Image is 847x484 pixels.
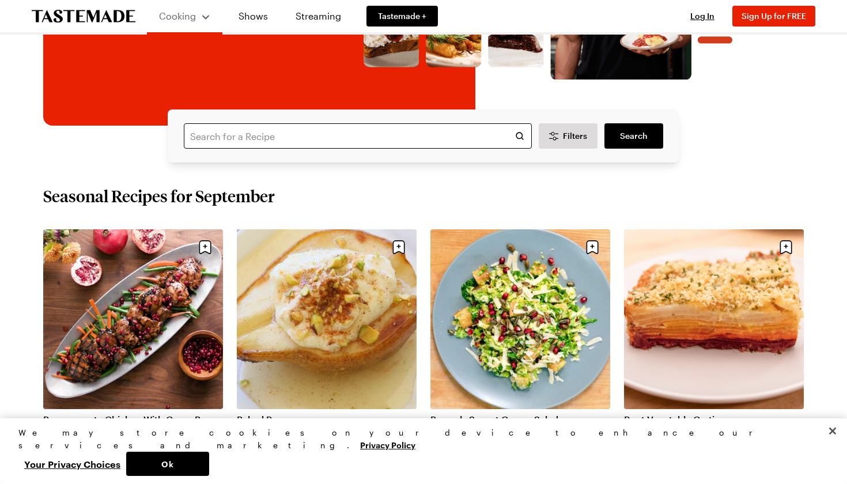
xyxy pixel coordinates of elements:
a: Brussels Sprout Caesar Salad [430,414,610,425]
button: Ok [126,452,209,476]
div: Privacy [18,426,819,476]
div: We may store cookies on your device to enhance our services and marketing. [18,426,819,452]
input: Search for a Recipe [184,123,532,149]
span: Tastemade + [378,10,426,22]
button: Log In [679,10,725,22]
button: Sign Up for FREE [732,6,815,27]
span: Cooking [159,10,196,21]
a: To Tastemade Home Page [32,10,135,23]
span: Log In [690,11,714,21]
button: Your Privacy Choices [18,452,126,476]
button: Cooking [158,5,211,28]
span: Filters [563,130,587,142]
a: Root Vegetable Gratin [624,414,804,425]
button: Save recipe [581,236,603,258]
a: Baked Pears [237,414,417,425]
a: filters [604,123,663,149]
span: Sign Up for FREE [742,11,806,21]
a: More information about your privacy, opens in a new tab [360,439,415,450]
span: Search [620,130,648,142]
a: Pomegranate Chicken With Green Beans [43,414,223,425]
button: Save recipe [194,236,216,258]
a: Tastemade + [366,6,438,27]
button: Save recipe [388,236,410,258]
button: Close [820,418,845,444]
button: Save recipe [775,236,797,258]
h2: Seasonal Recipes for September [43,186,275,206]
button: Desktop filters [539,123,598,149]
